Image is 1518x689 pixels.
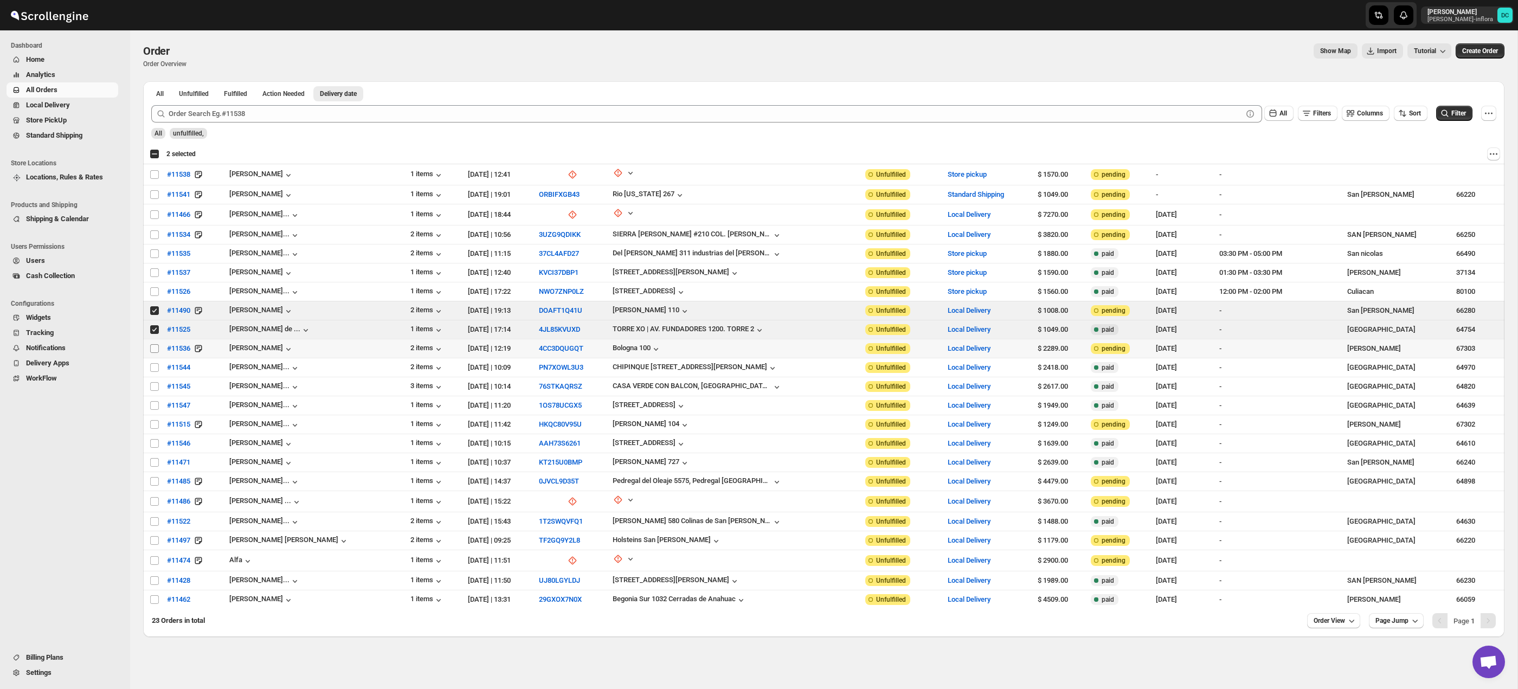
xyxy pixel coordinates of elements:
img: ScrollEngine [9,2,90,29]
span: #11547 [167,400,190,411]
div: Rio [US_STATE] 267 [613,190,674,198]
button: PN7XOWL3U3 [539,363,583,371]
button: 1 items [410,439,444,449]
button: Locations, Rules & Rates [7,170,118,185]
button: Del [PERSON_NAME] 311 industrias del [PERSON_NAME] 3er sector. [613,249,782,260]
div: [PERSON_NAME] [229,595,294,606]
span: #11462 [167,594,190,605]
button: [STREET_ADDRESS][PERSON_NAME] [613,576,740,587]
p: [PERSON_NAME]-inflora [1427,16,1493,23]
button: Store pickup [948,287,987,295]
div: [STREET_ADDRESS] [613,401,676,409]
span: #11538 [167,169,190,180]
button: CASA VERDE CON BALCON, [GEOGRAPHIC_DATA] 845. [613,382,782,392]
button: Map action label [1314,43,1358,59]
div: [PERSON_NAME]... [229,476,290,485]
span: Import [1377,47,1397,55]
div: SIERRA [PERSON_NAME] #210 COL. [PERSON_NAME] [613,230,771,238]
button: [PERSON_NAME]... [229,476,300,487]
div: [PERSON_NAME] [229,306,294,317]
div: [PERSON_NAME]... [229,576,290,584]
button: Cash Collection [7,268,118,284]
span: #11497 [167,535,190,546]
div: 3 items [410,382,444,392]
button: Local Delivery [948,497,990,505]
button: [PERSON_NAME] [229,170,294,181]
button: 1 items [410,420,444,430]
span: Order [143,44,170,57]
button: WorkFlow [7,371,118,386]
div: 1 items [410,170,444,181]
div: [PERSON_NAME] 110 [613,306,679,314]
button: Billing Plans [7,650,118,665]
div: [PERSON_NAME] [PERSON_NAME] [229,536,349,546]
button: [STREET_ADDRESS] [613,287,686,298]
button: Pedregal del Oleaje 5575, Pedregal [GEOGRAPHIC_DATA] [613,476,782,487]
span: Store Locations [11,159,123,168]
button: #11544 [160,359,197,376]
span: #11536 [167,343,190,354]
span: Filter [1451,110,1466,117]
span: Dashboard [11,41,123,50]
button: Sort [1394,106,1427,121]
span: #11534 [167,229,190,240]
p: Order Overview [143,60,186,68]
span: #11544 [167,362,190,373]
button: [PERSON_NAME]... [229,420,300,430]
button: 0JVCL9D35T [539,477,579,485]
button: ORBIFXGB43 [539,190,580,198]
span: Create Order [1462,47,1498,55]
button: Standard Shipping [948,190,1004,198]
button: #11486 [160,493,197,510]
span: All [1279,110,1287,117]
span: Cash Collection [26,272,75,280]
button: Delivery Apps [7,356,118,371]
button: [PERSON_NAME]... [229,363,300,374]
button: 1 items [410,595,444,606]
button: Local Delivery [948,306,990,314]
button: [PERSON_NAME]... [229,382,300,392]
button: 1 items [410,268,444,279]
span: #11486 [167,496,190,507]
button: Rio [US_STATE] 267 [613,190,685,201]
button: Page Jump [1369,613,1424,628]
div: 2 items [410,306,444,317]
div: [PERSON_NAME]... [229,249,290,257]
button: Filters [1298,106,1337,121]
button: 1 items [410,576,444,587]
button: Import [1362,43,1403,59]
button: Settings [7,665,118,680]
span: #11522 [167,516,190,527]
button: AAH73S6261 [539,439,581,447]
button: #11536 [160,340,197,357]
button: Tutorial [1407,43,1451,59]
button: Local Delivery [948,230,990,239]
button: 2 items [410,363,444,374]
button: 2 items [410,536,444,546]
button: TORRE XO | AV. FUNDADORES 1200. TORRE 2 [613,325,765,336]
button: 29GXOX7N0X [539,595,582,603]
button: Local Delivery [948,325,990,333]
span: 2 selected [166,150,196,158]
button: 76STKAQRSZ [539,382,582,390]
button: DOAFT1Q41U [539,306,582,314]
span: Billing Plans [26,653,63,661]
button: 1 items [410,401,444,411]
div: [PERSON_NAME] [229,439,294,449]
div: - [1156,169,1212,180]
div: [PERSON_NAME] 580 Colinas de San [PERSON_NAME] [613,517,771,525]
button: [PERSON_NAME] [229,458,294,468]
button: HKQC80V95U [539,420,582,428]
button: #11547 [160,397,197,414]
button: 1 items [410,325,444,336]
button: Local Delivery [948,439,990,447]
button: [STREET_ADDRESS] [613,401,686,411]
div: Pedregal del Oleaje 5575, Pedregal [GEOGRAPHIC_DATA] [613,476,771,485]
div: [PERSON_NAME]... [229,210,290,218]
div: 2 items [410,249,444,260]
div: [STREET_ADDRESS] [613,287,676,295]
